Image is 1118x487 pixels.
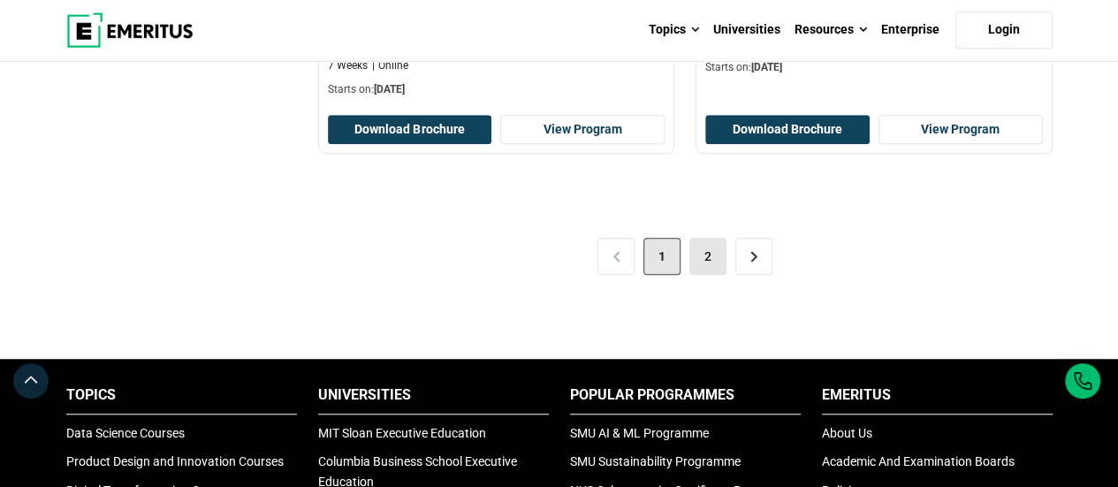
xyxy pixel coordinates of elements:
[570,426,709,440] a: SMU AI & ML Programme
[328,58,368,73] p: 7 Weeks
[66,454,284,468] a: Product Design and Innovation Courses
[689,238,726,275] a: 2
[328,82,665,97] p: Starts on:
[751,61,782,73] span: [DATE]
[374,83,405,95] span: [DATE]
[372,58,408,73] p: Online
[735,238,772,275] a: >
[705,115,870,145] button: Download Brochure
[643,238,681,275] span: 1
[500,115,665,145] a: View Program
[328,115,492,145] button: Download Brochure
[66,426,185,440] a: Data Science Courses
[705,60,1043,75] p: Starts on:
[822,454,1015,468] a: Academic And Examination Boards
[570,454,741,468] a: SMU Sustainability Programme
[822,426,872,440] a: About Us
[955,11,1053,49] a: Login
[318,426,486,440] a: MIT Sloan Executive Education
[878,115,1043,145] a: View Program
